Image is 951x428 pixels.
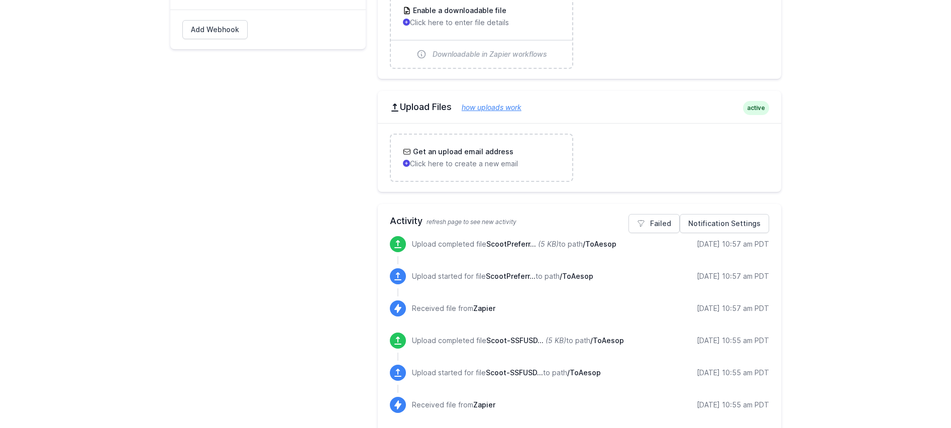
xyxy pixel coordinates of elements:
span: active [743,101,769,115]
span: /ToAesop [567,368,601,377]
h3: Get an upload email address [411,147,513,157]
div: [DATE] 10:55 am PDT [697,336,769,346]
span: Scoot-SSFUSD-FTP 08-22-2025.xlsx [486,336,544,345]
span: /ToAesop [590,336,624,345]
p: Upload started for file to path [412,271,593,281]
span: Zapier [473,400,495,409]
a: Failed [628,214,680,233]
p: Received file from [412,400,495,410]
p: Click here to create a new email [403,159,560,169]
p: Upload completed file to path [412,239,616,249]
a: how uploads work [452,103,521,112]
span: /ToAesop [560,272,593,280]
p: Upload completed file to path [412,336,624,346]
a: Get an upload email address Click here to create a new email [391,135,572,181]
iframe: Drift Widget Chat Controller [901,378,939,416]
div: [DATE] 10:57 am PDT [697,303,769,313]
div: [DATE] 10:57 am PDT [697,271,769,281]
span: Downloadable in Zapier workflows [433,49,547,59]
span: ScootPreferredFTP 08-22-2025.xlsx [486,240,536,248]
a: Add Webhook [182,20,248,39]
p: Click here to enter file details [403,18,560,28]
div: [DATE] 10:55 am PDT [697,400,769,410]
span: Scoot-SSFUSD-FTP 08-22-2025.xlsx [486,368,543,377]
div: [DATE] 10:57 am PDT [697,239,769,249]
p: Received file from [412,303,495,313]
span: refresh page to see new activity [427,218,516,226]
i: (5 KB) [546,336,566,345]
a: Notification Settings [680,214,769,233]
span: ScootPreferredFTP 08-22-2025.xlsx [486,272,536,280]
div: [DATE] 10:55 am PDT [697,368,769,378]
h2: Activity [390,214,769,228]
span: /ToAesop [583,240,616,248]
p: Upload started for file to path [412,368,601,378]
i: (5 KB) [538,240,559,248]
h3: Enable a downloadable file [411,6,506,16]
h2: Upload Files [390,101,769,113]
span: Zapier [473,304,495,312]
